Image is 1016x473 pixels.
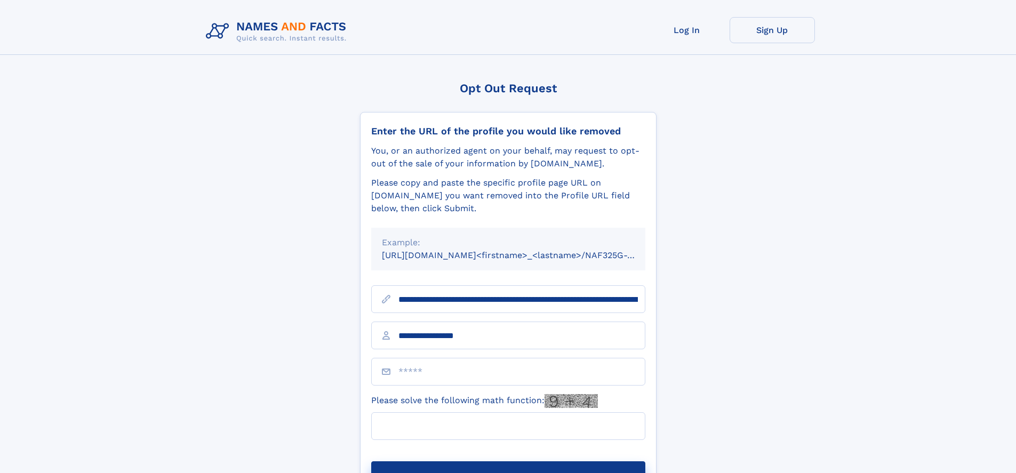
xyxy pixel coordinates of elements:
small: [URL][DOMAIN_NAME]<firstname>_<lastname>/NAF325G-xxxxxxxx [382,250,666,260]
div: Please copy and paste the specific profile page URL on [DOMAIN_NAME] you want removed into the Pr... [371,177,645,215]
img: Logo Names and Facts [202,17,355,46]
div: Example: [382,236,635,249]
div: Opt Out Request [360,82,657,95]
a: Sign Up [730,17,815,43]
a: Log In [644,17,730,43]
div: Enter the URL of the profile you would like removed [371,125,645,137]
div: You, or an authorized agent on your behalf, may request to opt-out of the sale of your informatio... [371,145,645,170]
label: Please solve the following math function: [371,394,598,408]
